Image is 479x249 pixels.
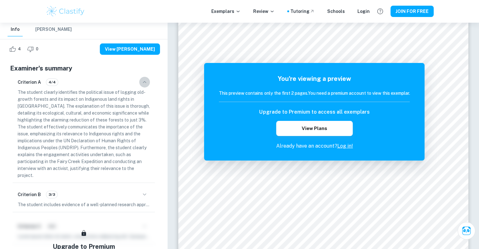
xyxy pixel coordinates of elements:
[391,6,434,17] button: JOIN FOR FREE
[375,6,385,17] button: Help and Feedback
[18,201,150,208] p: The student includes evidence of a well-planned research approach throughout the [GEOGRAPHIC_DATA...
[14,46,24,52] span: 4
[32,46,42,52] span: 0
[458,222,475,240] button: Ask Clai
[8,23,23,37] button: Info
[211,8,241,15] p: Exemplars
[259,108,369,116] h6: Upgrade to Premium to access all exemplars
[46,192,57,197] span: 3/3
[35,23,72,37] button: [PERSON_NAME]
[219,90,410,97] h6: This preview contains only the first 2 pages. You need a premium account to view this exemplar.
[18,79,41,86] h6: Criterion A
[219,142,410,150] p: Already have an account?
[26,44,42,54] div: Dislike
[327,8,345,15] a: Schools
[219,74,410,83] h5: You're viewing a preview
[18,89,150,179] p: The student clearly identifies the political issue of logging old-growth forests and its impact o...
[8,44,24,54] div: Like
[100,43,160,55] button: View [PERSON_NAME]
[46,5,86,18] img: Clastify logo
[46,79,58,85] span: 4/4
[253,8,275,15] p: Review
[290,8,315,15] a: Tutoring
[276,121,352,136] button: View Plans
[10,64,157,73] h5: Examiner's summary
[337,143,353,149] a: Log in!
[357,8,370,15] a: Login
[18,191,41,198] h6: Criterion B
